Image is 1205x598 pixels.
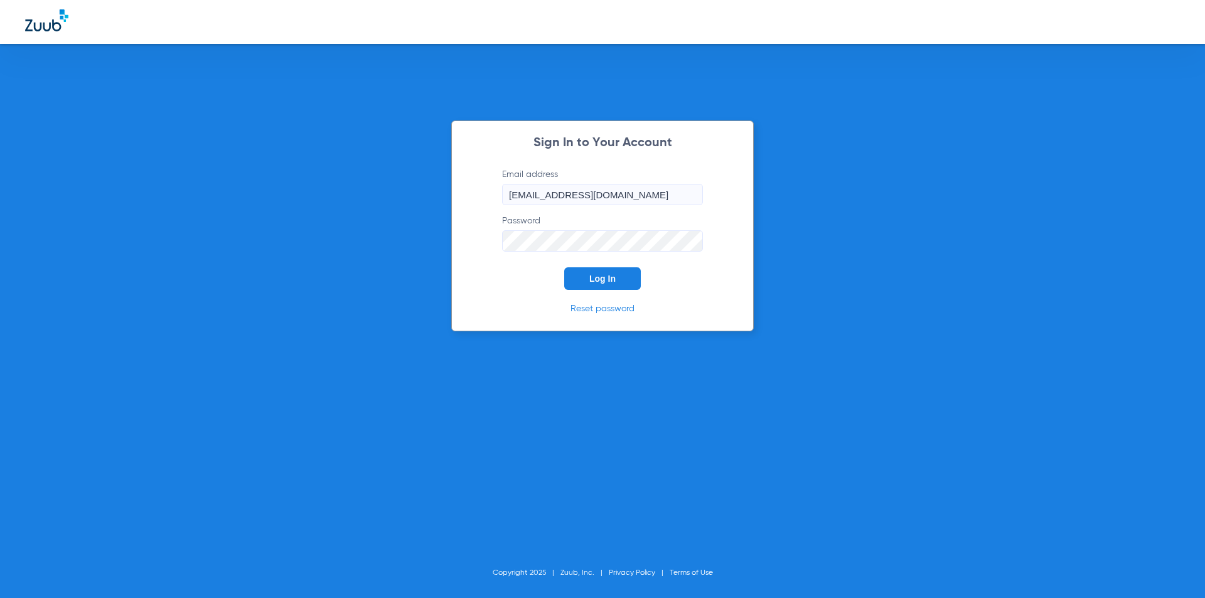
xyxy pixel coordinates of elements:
[502,215,703,252] label: Password
[570,304,635,313] a: Reset password
[1142,538,1205,598] iframe: Chat Widget
[25,9,68,31] img: Zuub Logo
[670,569,713,577] a: Terms of Use
[502,184,703,205] input: Email address
[493,567,560,579] li: Copyright 2025
[502,168,703,205] label: Email address
[483,137,722,149] h2: Sign In to Your Account
[609,569,655,577] a: Privacy Policy
[564,267,641,290] button: Log In
[560,567,609,579] li: Zuub, Inc.
[589,274,616,284] span: Log In
[502,230,703,252] input: Password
